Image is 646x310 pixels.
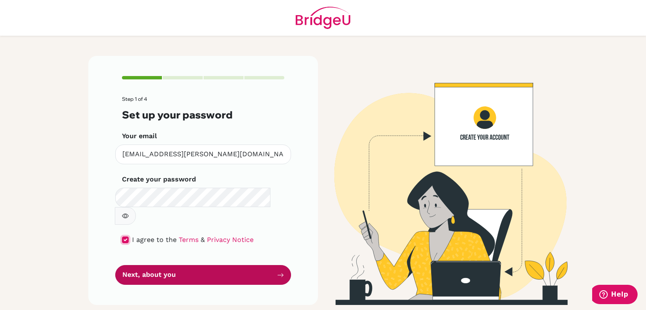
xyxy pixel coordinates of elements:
a: Terms [179,236,199,244]
button: Next, about you [115,265,291,285]
input: Insert your email* [115,144,291,164]
label: Create your password [122,174,196,184]
span: I agree to the [132,236,177,244]
span: & [201,236,205,244]
h3: Set up your password [122,109,284,121]
span: Step 1 of 4 [122,96,147,102]
iframe: Opens a widget where you can find more information [592,285,638,306]
a: Privacy Notice [207,236,254,244]
label: Your email [122,131,157,141]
